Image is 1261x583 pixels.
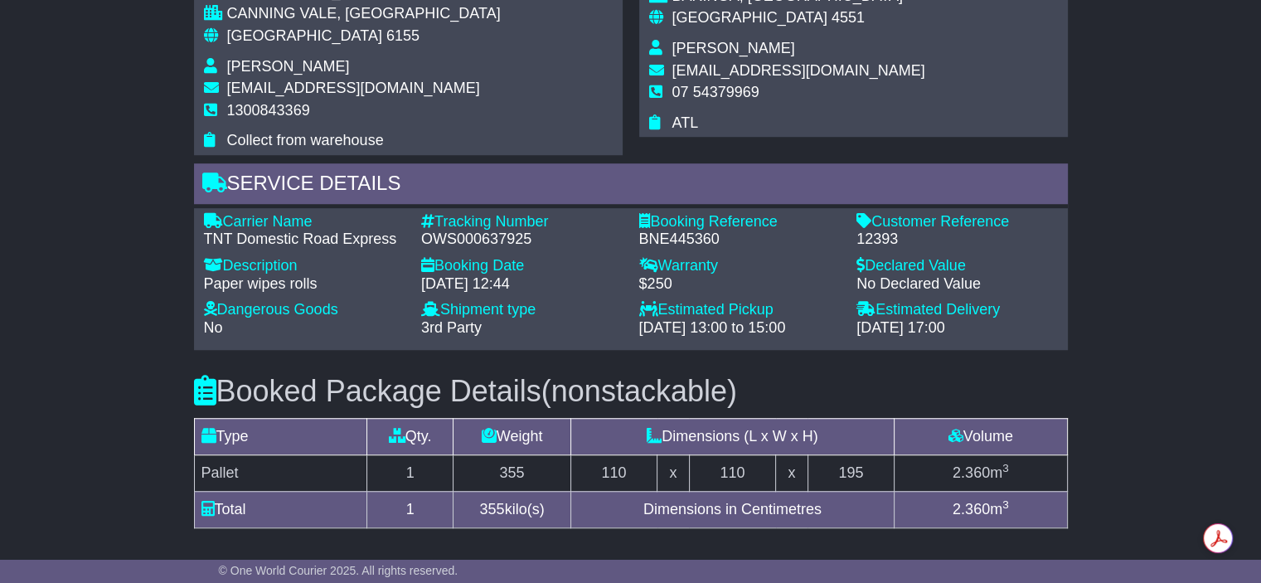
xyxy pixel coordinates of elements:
div: $250 [639,275,841,294]
span: (nonstackable) [541,374,737,408]
span: 6155 [386,27,420,44]
span: [PERSON_NAME] [672,40,795,56]
sup: 3 [1002,462,1009,474]
sup: 3 [1002,498,1009,511]
div: TNT Domestic Road Express [204,231,405,249]
td: 1 [367,454,453,491]
div: Customer Reference [856,213,1058,231]
div: Carrier Name [204,213,405,231]
span: 4551 [832,9,865,26]
td: Type [194,418,367,454]
div: Booking Date [421,257,623,275]
td: 1 [367,491,453,527]
td: x [657,454,690,491]
span: [EMAIL_ADDRESS][DOMAIN_NAME] [672,62,925,79]
div: OWS000637925 [421,231,623,249]
div: No Declared Value [856,275,1058,294]
div: [DATE] 12:44 [421,275,623,294]
td: m [894,454,1067,491]
span: © One World Courier 2025. All rights reserved. [219,564,458,577]
td: 355 [453,454,571,491]
div: [DATE] 17:00 [856,319,1058,338]
span: 1300843369 [227,102,310,119]
span: 3rd Party [421,319,482,336]
div: Warranty [639,257,841,275]
td: 110 [689,454,775,491]
div: CANNING VALE, [GEOGRAPHIC_DATA] [227,5,501,23]
span: ATL [672,114,699,131]
div: Shipment type [421,301,623,319]
span: 355 [480,501,505,517]
span: Collect from warehouse [227,132,384,148]
span: [EMAIL_ADDRESS][DOMAIN_NAME] [227,80,480,96]
div: Description [204,257,405,275]
div: [DATE] 13:00 to 15:00 [639,319,841,338]
span: No [204,319,223,336]
td: Total [194,491,367,527]
span: [GEOGRAPHIC_DATA] [672,9,827,26]
div: Declared Value [856,257,1058,275]
span: [GEOGRAPHIC_DATA] [227,27,382,44]
div: Service Details [194,163,1068,208]
div: 12393 [856,231,1058,249]
td: Dimensions in Centimetres [570,491,894,527]
td: Volume [894,418,1067,454]
div: Estimated Pickup [639,301,841,319]
div: Booking Reference [639,213,841,231]
div: BNE445360 [639,231,841,249]
td: Pallet [194,454,367,491]
td: Qty. [367,418,453,454]
h3: Booked Package Details [194,375,1068,408]
td: 195 [808,454,894,491]
div: Paper wipes rolls [204,275,405,294]
span: 2.360 [953,501,990,517]
td: Dimensions (L x W x H) [570,418,894,454]
span: 2.360 [953,464,990,481]
div: Estimated Delivery [856,301,1058,319]
td: kilo(s) [453,491,571,527]
span: [PERSON_NAME] [227,58,350,75]
span: 07 54379969 [672,84,759,100]
div: Tracking Number [421,213,623,231]
div: Dangerous Goods [204,301,405,319]
td: x [776,454,808,491]
td: 110 [570,454,657,491]
td: m [894,491,1067,527]
td: Weight [453,418,571,454]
